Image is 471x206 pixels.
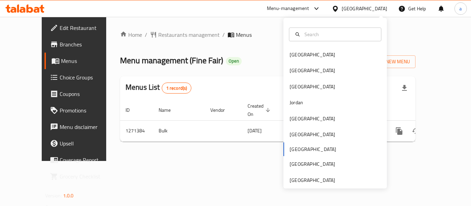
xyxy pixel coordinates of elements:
div: [GEOGRAPHIC_DATA] [290,131,335,138]
a: Coupons [44,86,120,102]
div: [GEOGRAPHIC_DATA] [342,5,387,12]
li: / [222,31,225,39]
span: Promotions [60,106,115,115]
a: Restaurants management [150,31,220,39]
span: Branches [60,40,115,48]
span: Menus [236,31,252,39]
div: [GEOGRAPHIC_DATA] [290,176,335,184]
td: Bulk [153,120,205,141]
input: Search [302,31,377,38]
span: Menu disclaimer [60,123,115,131]
span: Version: [45,191,62,200]
span: Open [226,58,242,64]
a: Branches [44,36,120,53]
span: ID [126,106,139,114]
span: Choice Groups [60,73,115,82]
span: Name [159,106,180,114]
span: Coverage Report [60,156,115,164]
td: 1271384 [120,120,153,141]
span: Edit Restaurant [60,24,115,32]
a: Grocery Checklist [44,168,120,185]
div: [GEOGRAPHIC_DATA] [290,51,335,58]
span: Restaurants management [158,31,220,39]
div: [GEOGRAPHIC_DATA] [290,83,335,90]
span: Created On [248,102,272,118]
nav: breadcrumb [120,31,415,39]
a: Edit Restaurant [44,20,120,36]
span: Vendor [210,106,234,114]
button: Change Status [408,123,424,139]
div: [GEOGRAPHIC_DATA] [290,115,335,122]
a: Home [120,31,142,39]
div: [GEOGRAPHIC_DATA] [290,67,335,74]
li: / [145,31,147,39]
span: Menu management ( Fine Fair ) [120,53,223,68]
div: Total records count [162,83,192,94]
span: Coupons [60,90,115,98]
div: Menu-management [267,4,309,13]
a: Menus [44,53,120,69]
a: Upsell [44,135,120,152]
span: a [459,5,462,12]
span: Grocery Checklist [60,172,115,181]
a: Promotions [44,102,120,119]
span: Menus [61,57,115,65]
span: Upsell [60,139,115,148]
a: Menu disclaimer [44,119,120,135]
button: more [391,123,408,139]
button: Add New Menu [362,55,415,68]
span: [DATE] [248,126,262,135]
div: Export file [396,80,413,96]
span: 1 record(s) [162,85,191,91]
div: Open [226,57,242,65]
span: Add New Menu [368,57,410,66]
h2: Menus List [126,82,191,94]
a: Choice Groups [44,69,120,86]
div: Jordan [290,99,303,106]
div: [GEOGRAPHIC_DATA] [290,160,335,168]
a: Coverage Report [44,152,120,168]
span: 1.0.0 [63,191,74,200]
